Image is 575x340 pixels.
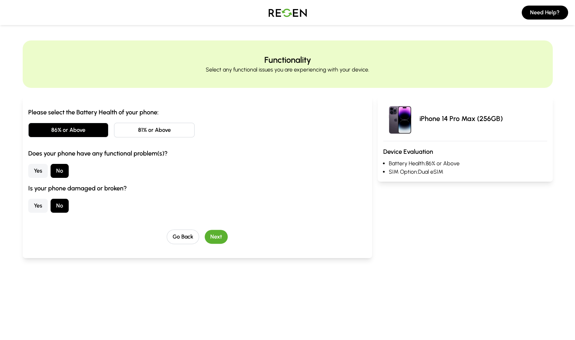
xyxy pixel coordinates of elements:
[28,199,48,213] button: Yes
[389,168,547,176] li: SIM Option: Dual eSIM
[167,229,199,244] button: Go Back
[51,199,69,213] button: No
[51,164,69,178] button: No
[383,147,547,157] h3: Device Evaluation
[419,114,503,123] p: iPhone 14 Pro Max (256GB)
[206,66,369,74] p: Select any functional issues you are experiencing with your device.
[383,102,417,135] img: iPhone 14 Pro Max
[205,230,228,244] button: Next
[264,54,311,66] h2: Functionality
[389,159,547,168] li: Battery Health: 86% or Above
[28,164,48,178] button: Yes
[28,183,367,193] h3: Is your phone damaged or broken?
[28,123,109,137] button: 86% or Above
[522,6,568,20] button: Need Help?
[28,107,367,117] h3: Please select the Battery Health of your phone:
[263,3,312,22] img: Logo
[28,149,367,158] h3: Does your phone have any functional problem(s)?
[114,123,195,137] button: 81% or Above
